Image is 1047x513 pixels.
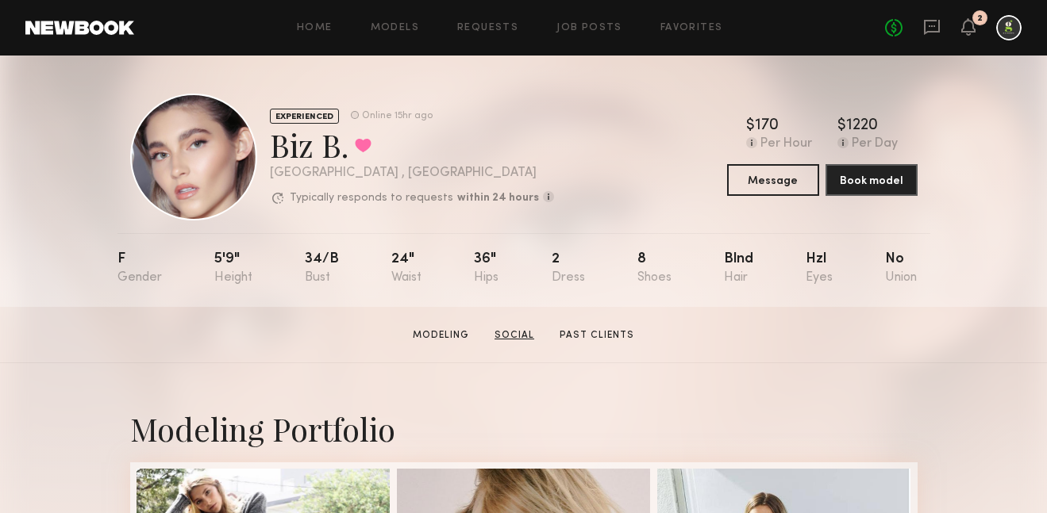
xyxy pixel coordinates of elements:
[270,124,554,166] div: Biz B.
[391,252,421,285] div: 24"
[362,111,433,121] div: Online 15hr ago
[297,23,333,33] a: Home
[457,193,539,204] b: within 24 hours
[214,252,252,285] div: 5'9"
[837,118,846,134] div: $
[852,137,898,151] div: Per Day
[305,252,339,285] div: 34/b
[826,164,918,196] button: Book model
[488,328,541,343] a: Social
[474,252,498,285] div: 36"
[552,252,585,285] div: 2
[724,252,753,285] div: Blnd
[270,167,554,180] div: [GEOGRAPHIC_DATA] , [GEOGRAPHIC_DATA]
[553,328,641,343] a: Past Clients
[660,23,723,33] a: Favorites
[746,118,755,134] div: $
[290,193,453,204] p: Typically responds to requests
[117,252,162,285] div: F
[727,164,819,196] button: Message
[371,23,419,33] a: Models
[760,137,812,151] div: Per Hour
[270,109,339,124] div: EXPERIENCED
[556,23,622,33] a: Job Posts
[885,252,917,285] div: No
[806,252,833,285] div: Hzl
[755,118,779,134] div: 170
[130,408,918,450] div: Modeling Portfolio
[977,14,983,23] div: 2
[457,23,518,33] a: Requests
[846,118,878,134] div: 1220
[637,252,672,285] div: 8
[406,328,475,343] a: Modeling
